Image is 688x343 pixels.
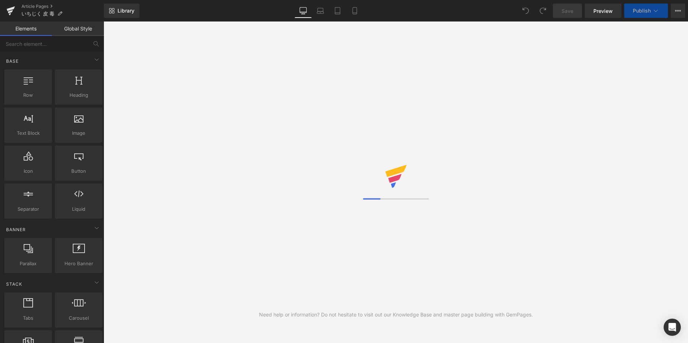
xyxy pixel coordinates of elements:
span: Icon [6,167,50,175]
span: Stack [5,281,23,287]
a: New Library [104,4,139,18]
span: Banner [5,226,27,233]
a: Laptop [312,4,329,18]
span: Tabs [6,314,50,322]
span: Preview [593,7,613,15]
button: Redo [536,4,550,18]
a: Desktop [295,4,312,18]
span: Text Block [6,129,50,137]
button: More [671,4,685,18]
span: Base [5,58,19,65]
a: Mobile [346,4,363,18]
button: Undo [519,4,533,18]
div: Need help or information? Do not hesitate to visit out our Knowledge Base and master page buildin... [259,311,533,319]
a: Global Style [52,22,104,36]
span: Image [57,129,100,137]
span: Liquid [57,205,100,213]
span: いちじく 皮 毒 [21,11,54,16]
span: Parallax [6,260,50,267]
button: Publish [624,4,668,18]
span: Save [562,7,573,15]
a: Article Pages [21,4,104,9]
span: Heading [57,91,100,99]
a: Tablet [329,4,346,18]
span: Library [118,8,134,14]
span: Button [57,167,100,175]
span: Row [6,91,50,99]
span: Publish [633,8,651,14]
a: Preview [585,4,621,18]
span: Carousel [57,314,100,322]
span: Separator [6,205,50,213]
div: Open Intercom Messenger [664,319,681,336]
span: Hero Banner [57,260,100,267]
